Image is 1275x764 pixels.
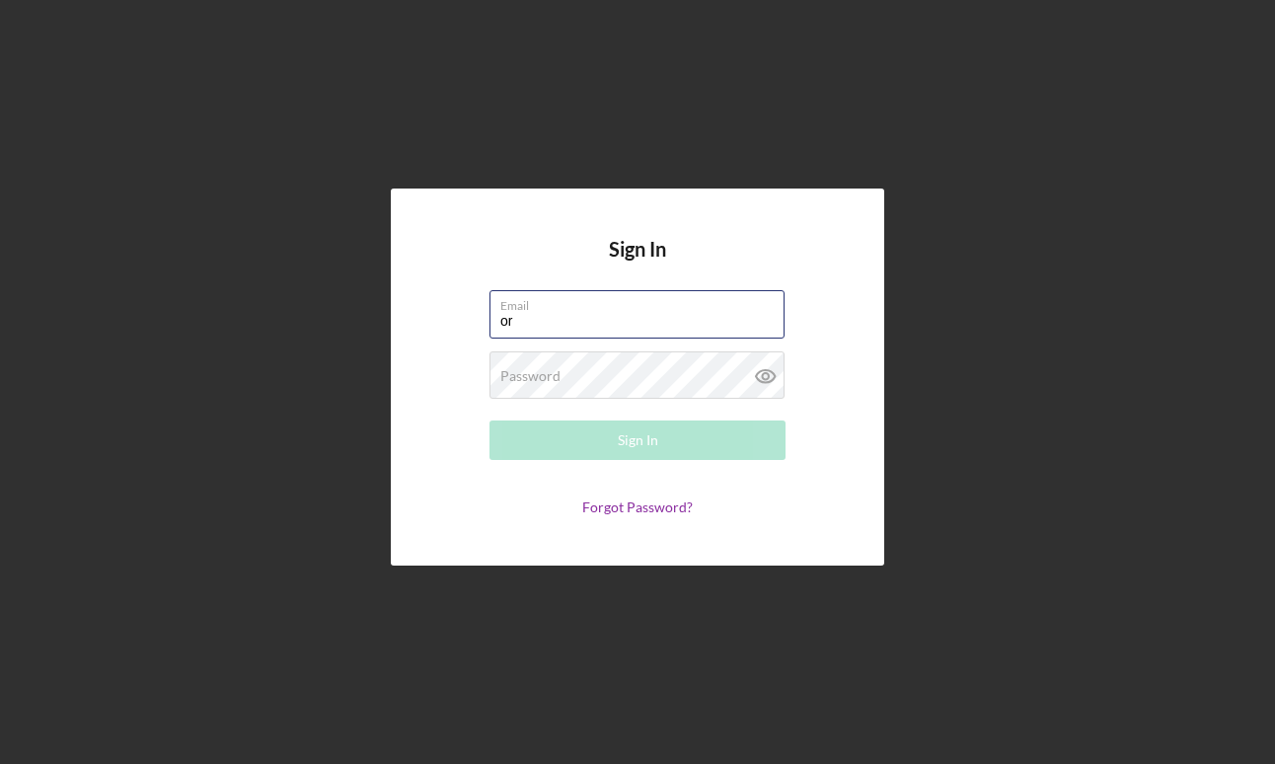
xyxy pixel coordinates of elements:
h4: Sign In [609,238,666,290]
div: Sign In [618,420,658,460]
label: Email [500,291,785,313]
button: Sign In [489,420,786,460]
label: Password [500,368,561,384]
a: Forgot Password? [582,498,693,515]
